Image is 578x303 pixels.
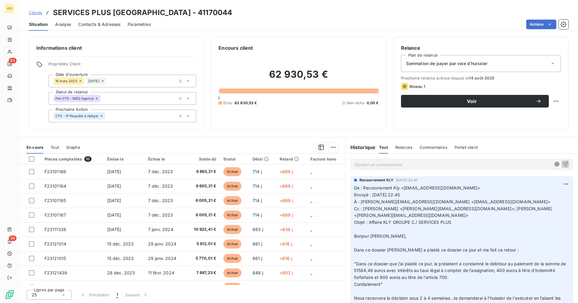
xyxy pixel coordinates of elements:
[235,100,257,106] span: 62 930,53 €
[48,61,196,70] span: Propriétés Client
[253,285,262,290] span: 616 j
[420,145,447,150] span: Commentaires
[107,227,121,232] span: [DATE]
[9,58,17,63] span: 63
[223,211,241,220] span: échue
[45,169,66,174] span: F23101166
[105,113,110,119] input: Ajouter une valeur
[45,227,66,232] span: F23111338
[346,144,376,151] h6: Historique
[148,212,173,217] span: 7 déc. 2023
[113,289,122,301] button: 1
[5,4,14,13] div: KG
[223,283,241,292] span: échue
[189,212,216,218] span: 6 005,21 €
[100,96,105,101] input: Ajouter une valeur
[280,183,293,189] span: +669 j
[122,289,152,301] button: Suivant
[379,145,388,150] span: Tout
[148,256,176,261] span: 29 janv. 2024
[189,241,216,247] span: 5 812,01 €
[189,255,216,261] span: 5 770,01 €
[253,212,262,217] span: 714 j
[107,212,121,217] span: [DATE]
[401,95,549,108] button: Voir
[45,212,66,217] span: F23101167
[354,247,519,252] span: Dans ce dossier [PERSON_NAME] a plaidé ce dossier ce jour et me fait ce retour :
[223,254,241,263] span: échue
[107,198,121,203] span: [DATE]
[280,169,293,174] span: +669 j
[5,290,14,299] img: Logo LeanPay
[29,21,48,27] span: Situation
[310,157,342,161] div: Facture hono
[189,183,216,189] span: 6 605,21 €
[218,95,220,100] span: 0
[189,270,216,276] span: 7 887,23 €
[310,256,312,261] span: _
[148,270,174,275] span: 11 févr. 2024
[354,261,567,280] span: "Dans ce dossier que j’ai plaidé ce jour, le président a condamné le débiteur au paiement de la s...
[128,21,151,27] span: Paramètres
[223,196,241,205] span: échue
[45,241,66,246] span: F23121014
[310,198,312,203] span: _
[310,227,312,232] span: _
[280,270,293,275] span: +603 j
[78,21,120,27] span: Contacts & Adresses
[66,145,80,150] span: Graphe
[45,256,66,261] span: F23121015
[117,292,118,298] span: 1
[455,145,478,150] span: Portail client
[253,227,263,232] span: 683 j
[106,78,111,84] input: Ajouter une valeur
[354,199,550,204] span: À : [PERSON_NAME][EMAIL_ADDRESS][DOMAIN_NAME] <[EMAIL_ADDRESS][DOMAIN_NAME]>
[359,177,393,183] span: Recouvrement KLY
[223,239,241,248] span: échue
[107,241,134,246] span: 15 déc. 2023
[45,270,67,275] span: F23121439
[409,84,425,89] span: Niveau 1
[148,157,182,161] div: Échue le
[189,284,216,290] span: 5 576,03 €
[310,183,312,189] span: _
[107,285,135,290] span: 29 janv. 2024
[189,169,216,175] span: 6 863,21 €
[408,99,536,104] span: Voir
[223,182,241,191] span: échue
[219,44,253,52] h6: Encours client
[107,256,134,261] span: 15 déc. 2023
[55,114,98,118] span: CTX - IP Requête à rédiger
[29,10,42,16] a: Clients
[280,241,292,246] span: +616 j
[107,270,135,275] span: 28 déc. 2023
[51,145,59,150] span: Tout
[45,198,66,203] span: F23101165
[223,268,241,277] span: échue
[354,282,383,287] span: Cordialement"
[45,285,67,290] span: F24011382
[253,241,262,246] span: 661 j
[280,285,291,290] span: +571 j
[9,236,17,241] span: 39
[148,241,176,246] span: 29 janv. 2024
[354,220,452,225] span: Objet : Affaire KLY GROUPE C./ SERVICES PLUS
[189,198,216,204] span: 6 005,21 €
[526,20,556,29] button: Actions
[223,167,241,176] span: échue
[55,21,71,27] span: Analyse
[310,212,312,217] span: _
[55,97,94,100] span: Pré-CTX - MED Agence
[280,198,293,203] span: +669 j
[253,183,262,189] span: 714 j
[189,226,216,233] span: 10 922,41 €
[401,44,561,52] h6: Relance
[26,145,43,150] span: En cours
[107,169,121,174] span: [DATE]
[253,270,263,275] span: 648 j
[189,157,216,161] div: Solde dû
[148,227,173,232] span: 7 janv. 2024
[354,233,407,239] span: Bonjour [PERSON_NAME],
[310,270,312,275] span: _
[107,157,141,161] div: Émise le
